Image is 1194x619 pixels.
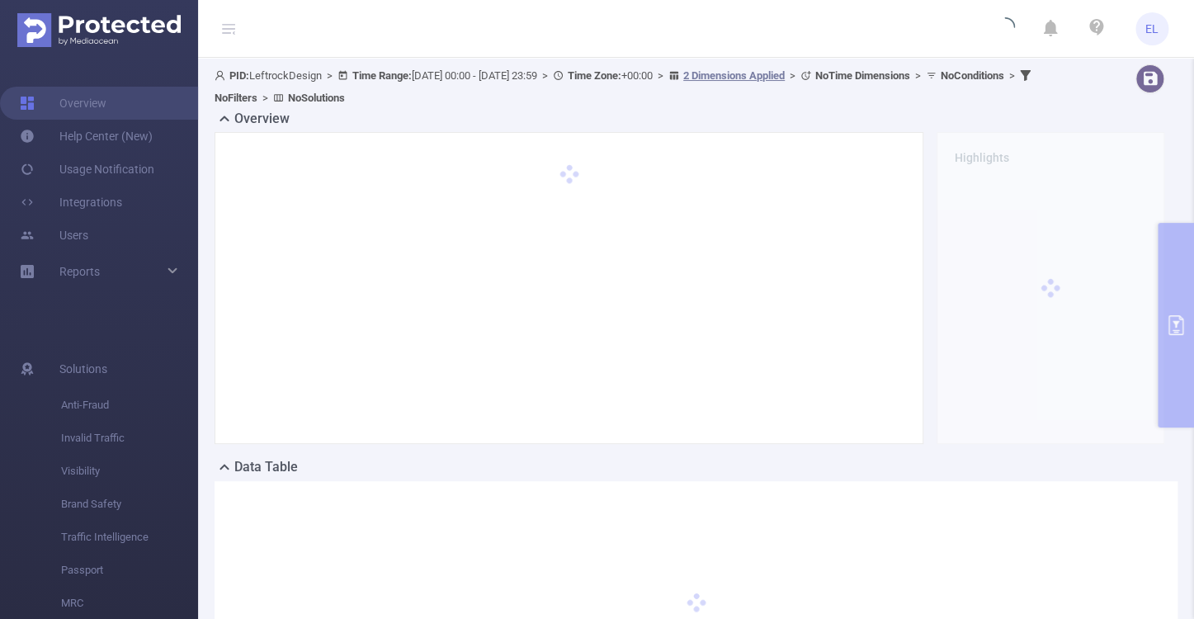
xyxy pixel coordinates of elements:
[59,255,100,288] a: Reports
[995,17,1015,40] i: icon: loading
[683,69,785,82] u: 2 Dimensions Applied
[785,69,800,82] span: >
[61,554,198,587] span: Passport
[20,120,153,153] a: Help Center (New)
[59,352,107,385] span: Solutions
[20,219,88,252] a: Users
[537,69,553,82] span: >
[20,186,122,219] a: Integrations
[61,488,198,521] span: Brand Safety
[941,69,1004,82] b: No Conditions
[234,457,298,477] h2: Data Table
[910,69,926,82] span: >
[229,69,249,82] b: PID:
[815,69,910,82] b: No Time Dimensions
[61,422,198,455] span: Invalid Traffic
[288,92,345,104] b: No Solutions
[215,92,257,104] b: No Filters
[215,70,229,81] i: icon: user
[61,455,198,488] span: Visibility
[234,109,290,129] h2: Overview
[61,389,198,422] span: Anti-Fraud
[59,265,100,278] span: Reports
[1145,12,1159,45] span: EL
[653,69,668,82] span: >
[1004,69,1020,82] span: >
[20,153,154,186] a: Usage Notification
[61,521,198,554] span: Traffic Intelligence
[20,87,106,120] a: Overview
[322,69,337,82] span: >
[352,69,412,82] b: Time Range:
[257,92,273,104] span: >
[215,69,1035,104] span: LeftrockDesign [DATE] 00:00 - [DATE] 23:59 +00:00
[568,69,621,82] b: Time Zone:
[17,13,181,47] img: Protected Media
